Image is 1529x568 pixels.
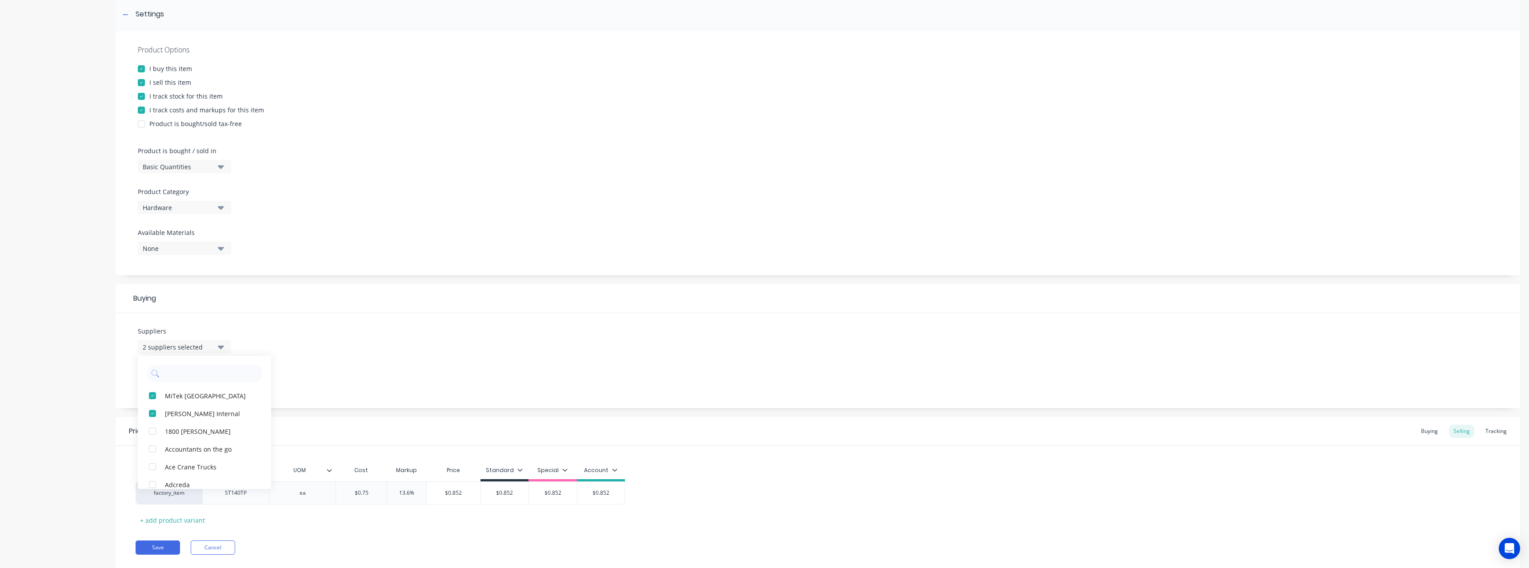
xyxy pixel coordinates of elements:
[1449,425,1474,438] div: Selling
[165,391,254,400] div: MiTek [GEOGRAPHIC_DATA]
[138,201,231,214] button: Hardware
[269,461,336,479] div: UOM
[138,187,227,196] label: Product Category
[129,426,152,437] div: Pricing
[336,482,387,504] div: $0.75
[486,466,523,474] div: Standard
[481,482,529,504] div: $0.852
[138,242,231,255] button: None
[577,482,625,504] div: $0.852
[138,44,1498,55] div: Product Options
[529,482,577,504] div: $0.852
[426,461,480,479] div: Price
[336,461,387,479] div: Cost
[149,91,223,101] div: I track stock for this item
[149,64,192,73] div: I buy this item
[537,466,568,474] div: Special
[138,326,231,336] label: Suppliers
[165,426,254,436] div: 1800 [PERSON_NAME]
[214,487,258,499] div: ST140TP
[116,284,1520,313] div: Buying
[143,342,214,352] div: 2 suppliers selected
[191,540,235,555] button: Cancel
[387,461,426,479] div: Markup
[269,459,330,481] div: UOM
[144,489,193,497] div: factory_item
[165,462,254,471] div: Ace Crane Trucks
[138,146,227,155] label: Product is bought / sold in
[136,461,202,479] div: Xero Item #
[136,513,209,527] div: + add product variant
[143,203,214,212] div: Hardware
[138,160,231,173] button: Basic Quantities
[1417,425,1442,438] div: Buying
[165,409,254,418] div: [PERSON_NAME] Internal
[165,444,254,453] div: Accountants on the go
[1481,425,1511,438] div: Tracking
[136,481,625,504] div: factory_itemST140TPea$0.7513.6%$0.852$0.852$0.852$0.852
[136,540,180,555] button: Save
[584,466,617,474] div: Account
[149,119,242,128] div: Product is bought/sold tax-free
[138,340,231,354] button: 2 suppliers selected
[384,482,429,504] div: 13.6%
[136,9,164,20] div: Settings
[280,487,325,499] div: ea
[149,105,264,115] div: I track costs and markups for this item
[165,480,254,489] div: Adcreda
[149,78,191,87] div: I sell this item
[143,244,214,253] div: None
[143,162,214,171] div: Basic Quantities
[138,228,231,237] label: Available Materials
[427,482,480,504] div: $0.852
[1499,538,1520,559] div: Open Intercom Messenger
